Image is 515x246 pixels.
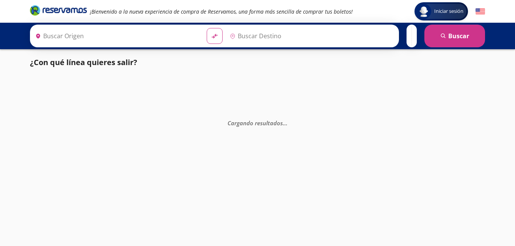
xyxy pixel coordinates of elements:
input: Buscar Origen [32,26,201,45]
button: English [476,7,485,16]
input: Buscar Destino [227,26,395,45]
span: . [286,119,287,127]
p: ¿Con qué línea quieres salir? [30,57,137,68]
span: Iniciar sesión [431,8,466,15]
em: ¡Bienvenido a la nueva experiencia de compra de Reservamos, una forma más sencilla de comprar tus... [90,8,353,15]
span: . [284,119,286,127]
a: Brand Logo [30,5,87,18]
em: Cargando resultados [228,119,287,127]
span: . [283,119,284,127]
i: Brand Logo [30,5,87,16]
button: Buscar [424,25,485,47]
